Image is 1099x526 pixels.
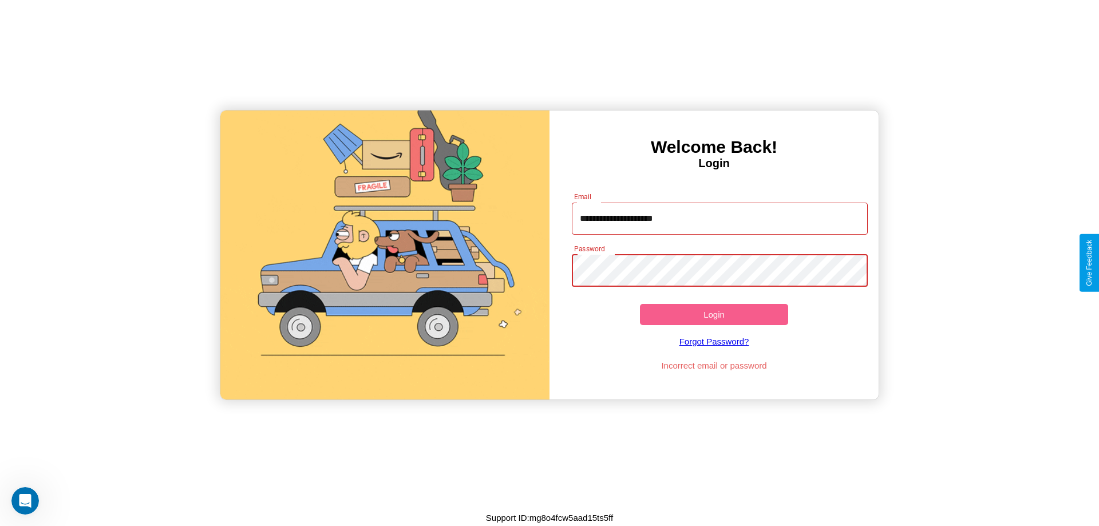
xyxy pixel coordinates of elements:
p: Support ID: mg8o4fcw5aad15ts5ff [486,510,613,525]
div: Give Feedback [1085,240,1093,286]
label: Password [574,244,604,254]
h4: Login [549,157,879,170]
label: Email [574,192,592,201]
a: Forgot Password? [566,325,863,358]
h3: Welcome Back! [549,137,879,157]
iframe: Intercom live chat [11,487,39,515]
p: Incorrect email or password [566,358,863,373]
button: Login [640,304,788,325]
img: gif [220,110,549,400]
